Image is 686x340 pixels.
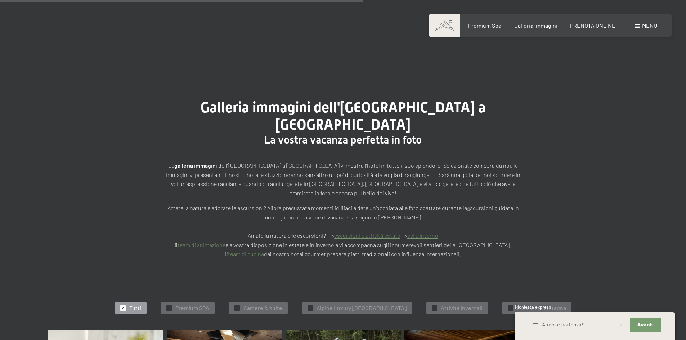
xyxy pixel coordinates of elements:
span: ✓ [167,305,170,310]
span: ✓ [121,305,124,310]
p: Amate la natura e adorate le escursioni? Allora pregustate momenti idilliaci e date un’occhiata a... [163,203,523,259]
a: e [467,204,470,211]
a: team di cucina [228,250,264,257]
span: La vostra vacanza perfetta in foto [264,133,422,146]
a: Premium Spa [468,22,501,29]
span: ✓ [509,305,512,310]
a: PRENOTA ONLINE [570,22,615,29]
span: ✓ [309,305,311,310]
span: Galleria immagini dell'[GEOGRAPHIC_DATA] a [GEOGRAPHIC_DATA] [201,99,486,133]
span: Richiesta express [515,304,551,310]
span: Avanti [637,322,654,328]
a: sci e inverno [407,232,438,239]
a: escursioni e attività estate [334,232,400,239]
span: ✓ [433,305,436,310]
span: Menu [642,22,657,29]
strong: galleria immagin [174,162,216,169]
a: Galleria immagini [514,22,557,29]
span: Attivitá invernali [441,304,483,312]
p: La i dell’[GEOGRAPHIC_DATA] a [GEOGRAPHIC_DATA] vi mostra l’hotel in tutto il suo splendore. Sele... [163,161,523,198]
span: ✓ [236,305,238,310]
span: Tutti [129,304,141,312]
button: Avanti [630,318,661,332]
span: Camere & suite [243,304,282,312]
span: Premium SPA [175,304,209,312]
span: Alpine Luxury [GEOGRAPHIC_DATA] [317,304,407,312]
a: team di animazione [178,241,225,248]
